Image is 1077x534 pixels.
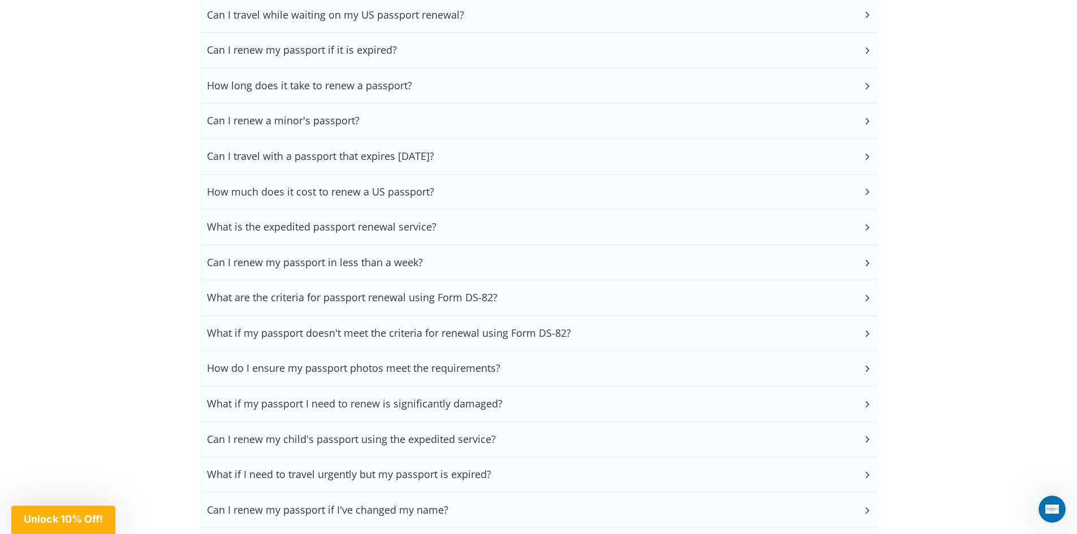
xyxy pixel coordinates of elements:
[1039,496,1066,523] iframe: Intercom live chat
[207,292,498,304] h3: What are the criteria for passport renewal using Form DS-82?
[11,506,115,534] div: Unlock 10% Off!
[207,362,500,375] h3: How do I ensure my passport photos meet the requirements?
[207,257,423,269] h3: Can I renew my passport in less than a week?
[207,221,436,233] h3: What is the expedited passport renewal service?
[207,504,448,516] h3: Can I renew my passport if I've changed my name?
[24,513,103,525] span: Unlock 10% Off!
[207,398,503,410] h3: What if my passport I need to renew is significantly damaged?
[207,468,491,481] h3: What if I need to travel urgently but my passport is expired?
[207,150,434,163] h3: Can I travel with a passport that expires [DATE]?
[207,186,434,198] h3: How much does it cost to renew a US passport?
[207,80,412,92] h3: How long does it take to renew a passport?
[207,44,397,57] h3: Can I renew my passport if it is expired?
[207,433,496,446] h3: Can I renew my child's passport using the expedited service?
[207,115,360,127] h3: Can I renew a minor's passport?
[207,9,464,21] h3: Can I travel while waiting on my US passport renewal?
[207,327,571,340] h3: What if my passport doesn't meet the criteria for renewal using Form DS-82?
